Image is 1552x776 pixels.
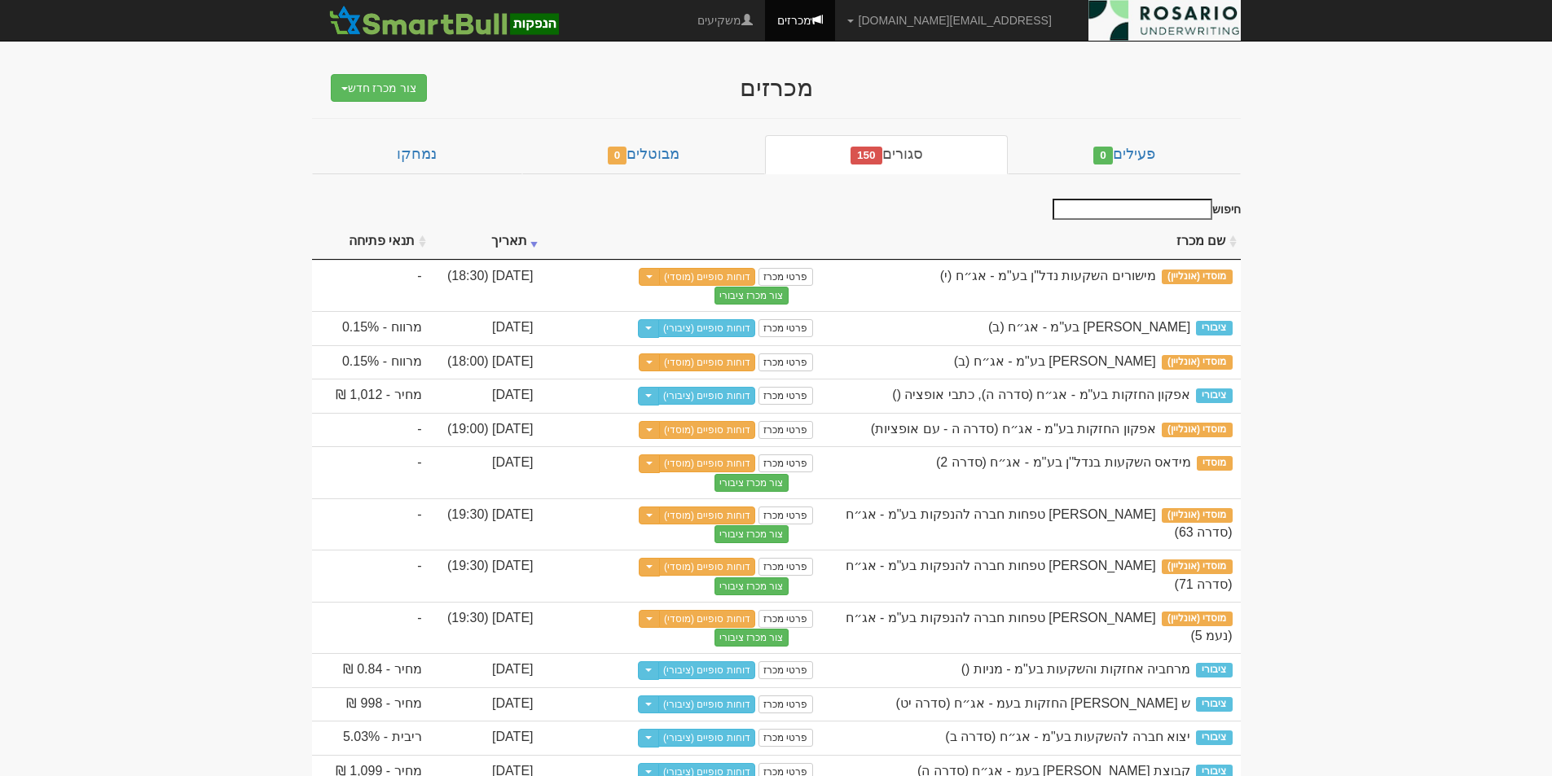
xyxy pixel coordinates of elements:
td: [DATE] (19:30) [430,550,542,602]
td: - [312,498,430,550]
button: צור מכרז ציבורי [714,577,789,595]
span: ציבורי [1196,663,1232,677]
span: מוסדי (אונליין) [1162,423,1233,437]
button: צור מכרז ציבורי [714,525,789,543]
a: פרטי מכרז [758,610,812,628]
span: ש שלמה החזקות בעמ - אג״ח (סדרה יט) [895,696,1190,710]
span: ציבורי [1196,697,1232,712]
td: מחיר - 0.84 ₪ [312,653,430,687]
a: נמחקו [312,135,522,174]
span: ציבורי [1196,321,1232,335]
span: מישורים השקעות נדל"ן בע"מ - אג״ח (י) [940,269,1156,283]
td: מחיר - 1,012 ₪ [312,379,430,413]
span: מוסדי [1197,456,1232,471]
a: דוחות סופיים (מוסדי) [659,353,755,371]
span: מרחביה אחזקות והשקעות בע"מ - מניות () [961,662,1190,676]
td: מחיר - 998 ₪ [312,687,430,721]
span: אפקון החזקות בע"מ - אג״ח (סדרה ה), כתבי אופציה () [892,388,1190,401]
span: מידאס השקעות בנדל''ן בע''מ - אג״ח (סדרה 2) [936,455,1191,469]
a: דוחות סופיים (ציבורי) [658,729,755,747]
span: מזרחי טפחות חברה להנפקות בע"מ - אג״ח (סדרה 63) [846,507,1233,540]
span: ציבורי [1196,388,1232,403]
td: [DATE] (19:00) [430,413,542,447]
a: פרטי מכרז [758,695,812,713]
td: [DATE] [430,311,542,345]
span: 0 [608,147,627,164]
a: דוחות סופיים (מוסדי) [659,610,755,628]
button: צור מכרז חדש [331,74,428,102]
span: דניאל פקדונות בע"מ - אג״ח (ב) [954,354,1156,368]
td: [DATE] [430,687,542,721]
a: פרטי מכרז [758,421,812,439]
td: מרווח - 0.15% [312,345,430,379]
label: חיפוש [1047,199,1241,220]
td: - [312,413,430,447]
a: פרטי מכרז [758,558,812,576]
span: מזרחי טפחות חברה להנפקות בע"מ - אג״ח (נעמ 5) [846,611,1233,643]
a: דוחות סופיים (ציבורי) [658,661,755,679]
a: סגורים [765,135,1008,174]
span: 150 [851,147,882,164]
a: מבוטלים [522,135,765,174]
span: מוסדי (אונליין) [1162,355,1233,370]
div: מכרזים [459,74,1094,101]
span: ציבורי [1196,730,1232,745]
a: פרטי מכרז [758,353,812,371]
td: [DATE] (18:30) [430,260,542,312]
span: אפקון החזקות בע"מ - אג״ח (סדרה ה - עם אופציות) [871,422,1156,436]
span: מוסדי (אונליין) [1162,612,1233,626]
td: - [312,446,430,498]
td: - [312,550,430,602]
a: דוחות סופיים (ציבורי) [658,695,755,713]
span: מוסדי (אונליין) [1162,270,1233,284]
td: מרווח - 0.15% [312,311,430,345]
a: פעילים [1008,135,1240,174]
button: צור מכרז ציבורי [714,287,789,305]
th: תאריך : activate to sort column ascending [430,224,542,260]
span: מוסדי (אונליין) [1162,559,1233,574]
td: [DATE] (18:00) [430,345,542,379]
td: [DATE] (19:30) [430,602,542,654]
span: 0 [1093,147,1113,164]
a: פרטי מכרז [758,268,812,286]
a: דוחות סופיים (מוסדי) [659,454,755,472]
td: - [312,602,430,654]
a: דוחות סופיים (מוסדי) [659,506,755,524]
a: דוחות סופיים (ציבורי) [658,387,755,405]
span: דניאל פקדונות בע"מ - אג״ח (ב) [988,320,1190,334]
a: פרטי מכרז [758,729,812,747]
a: דוחות סופיים (ציבורי) [658,319,755,337]
td: [DATE] (19:30) [430,498,542,550]
span: יצוא חברה להשקעות בע"מ - אג״ח (סדרה ב) [945,730,1190,743]
td: [DATE] [430,446,542,498]
a: פרטי מכרז [758,454,812,472]
input: חיפוש [1053,199,1212,220]
span: מזרחי טפחות חברה להנפקות בע"מ - אג״ח (סדרה 71) [846,559,1233,591]
a: פרטי מכרז [758,661,812,679]
td: [DATE] [430,721,542,755]
a: דוחות סופיים (מוסדי) [659,421,755,439]
th: תנאי פתיחה : activate to sort column ascending [312,224,430,260]
button: צור מכרז ציבורי [714,629,789,647]
span: מוסדי (אונליין) [1162,508,1233,523]
td: [DATE] [430,653,542,687]
td: - [312,260,430,312]
a: פרטי מכרז [758,319,812,337]
button: צור מכרז ציבורי [714,474,789,492]
a: דוחות סופיים (מוסדי) [659,268,755,286]
a: דוחות סופיים (מוסדי) [659,558,755,576]
td: ריבית - 5.03% [312,721,430,755]
a: פרטי מכרז [758,387,812,405]
a: פרטי מכרז [758,506,812,524]
td: [DATE] [430,379,542,413]
th: שם מכרז : activate to sort column ascending [821,224,1241,260]
img: SmartBull Logo [324,4,564,37]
